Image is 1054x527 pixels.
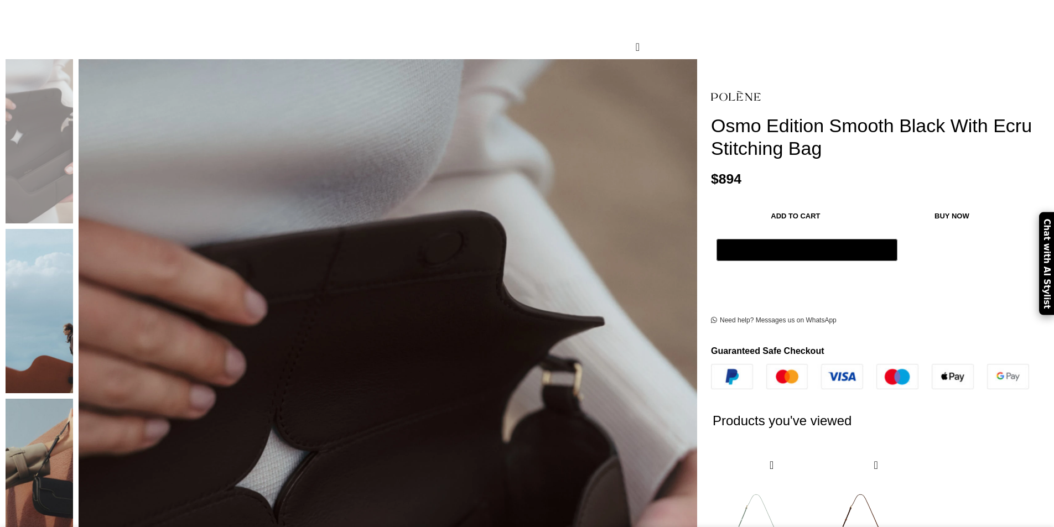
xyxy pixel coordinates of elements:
[711,83,761,109] img: Polene
[716,238,897,260] button: Pay with GPay
[869,458,883,472] a: Quick view
[713,389,1031,452] h2: Products you've viewed
[711,171,719,186] span: $
[711,171,741,186] bdi: 894
[711,114,1046,160] h1: Osmo Edition Smooth Black With Ecru Stitching Bag
[711,346,824,356] strong: Guaranteed Safe Checkout
[6,59,73,223] img: Polene
[880,204,1024,227] button: Buy now
[6,229,73,393] img: Polene bag
[716,204,875,227] button: Add to cart
[765,458,778,472] a: Quick view
[714,267,900,293] iframe: 安全快速的结账框架
[711,364,1029,389] img: guaranteed-safe-checkout-bordered.j
[711,316,837,325] a: Need help? Messages us on WhatsApp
